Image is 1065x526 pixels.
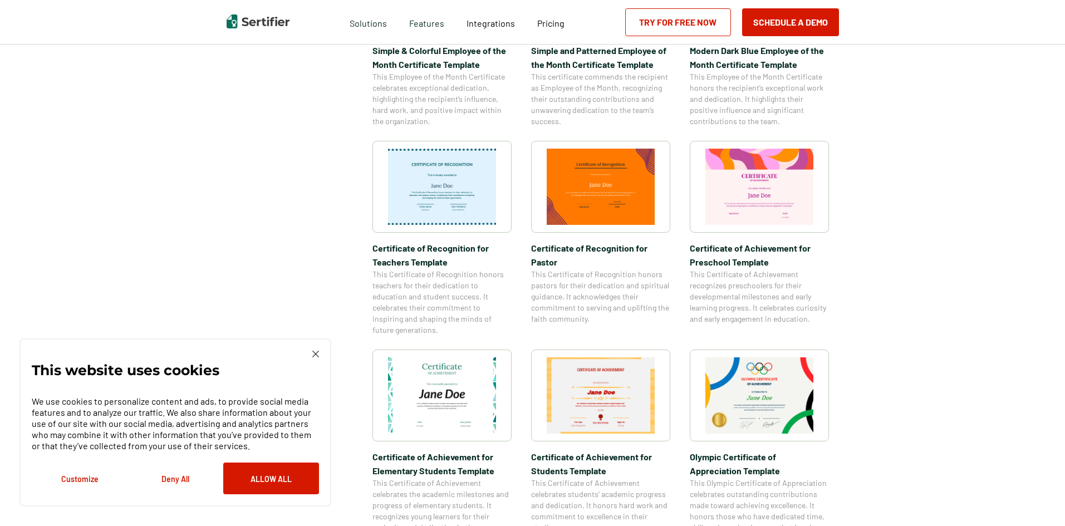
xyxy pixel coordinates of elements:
[547,149,655,225] img: Certificate of Recognition for Pastor
[742,8,839,36] button: Schedule a Demo
[32,396,319,451] p: We use cookies to personalize content and ads, to provide social media features and to analyze ou...
[1009,473,1065,526] iframe: Chat Widget
[372,241,512,269] span: Certificate of Recognition for Teachers Template
[372,450,512,478] span: Certificate of Achievement for Elementary Students Template
[467,15,515,29] a: Integrations
[32,463,127,494] button: Customize
[467,18,515,28] span: Integrations
[227,14,289,28] img: Sertifier | Digital Credentialing Platform
[372,269,512,336] span: This Certificate of Recognition honors teachers for their dedication to education and student suc...
[705,149,813,225] img: Certificate of Achievement for Preschool Template
[531,450,670,478] span: Certificate of Achievement for Students Template
[531,71,670,127] span: This certificate commends the recipient as Employee of the Month, recognizing their outstanding c...
[388,357,496,434] img: Certificate of Achievement for Elementary Students Template
[690,43,829,71] span: Modern Dark Blue Employee of the Month Certificate Template
[690,71,829,127] span: This Employee of the Month Certificate honors the recipient’s exceptional work and dedication. It...
[547,357,655,434] img: Certificate of Achievement for Students Template
[409,15,444,29] span: Features
[531,43,670,71] span: Simple and Patterned Employee of the Month Certificate Template
[690,450,829,478] span: Olympic Certificate of Appreciation​ Template
[372,43,512,71] span: Simple & Colorful Employee of the Month Certificate Template
[625,8,731,36] a: Try for Free Now
[531,241,670,269] span: Certificate of Recognition for Pastor
[372,141,512,336] a: Certificate of Recognition for Teachers TemplateCertificate of Recognition for Teachers TemplateT...
[32,365,219,376] p: This website uses cookies
[531,141,670,336] a: Certificate of Recognition for PastorCertificate of Recognition for PastorThis Certificate of Rec...
[690,241,829,269] span: Certificate of Achievement for Preschool Template
[372,71,512,127] span: This Employee of the Month Certificate celebrates exceptional dedication, highlighting the recipi...
[690,141,829,336] a: Certificate of Achievement for Preschool TemplateCertificate of Achievement for Preschool Templat...
[350,15,387,29] span: Solutions
[531,269,670,325] span: This Certificate of Recognition honors pastors for their dedication and spiritual guidance. It ac...
[127,463,223,494] button: Deny All
[312,351,319,357] img: Cookie Popup Close
[537,15,565,29] a: Pricing
[223,463,319,494] button: Allow All
[537,18,565,28] span: Pricing
[388,149,496,225] img: Certificate of Recognition for Teachers Template
[705,357,813,434] img: Olympic Certificate of Appreciation​ Template
[690,269,829,325] span: This Certificate of Achievement recognizes preschoolers for their developmental milestones and ea...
